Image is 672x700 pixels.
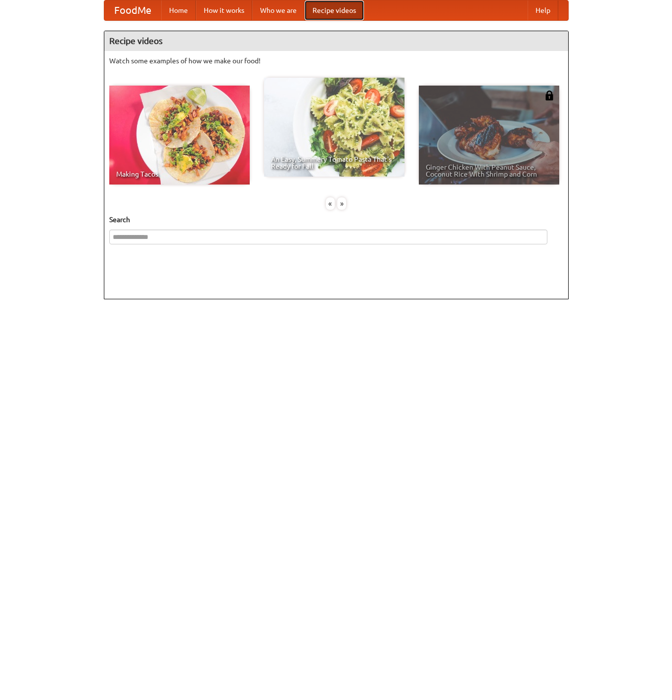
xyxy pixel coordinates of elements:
a: An Easy, Summery Tomato Pasta That's Ready for Fall [264,78,404,177]
span: An Easy, Summery Tomato Pasta That's Ready for Fall [271,156,398,170]
a: FoodMe [104,0,161,20]
span: Making Tacos [116,171,243,178]
a: Home [161,0,196,20]
p: Watch some examples of how we make our food! [109,56,563,66]
a: Recipe videos [305,0,364,20]
img: 483408.png [544,91,554,100]
a: How it works [196,0,252,20]
a: Help [528,0,558,20]
div: » [337,197,346,210]
a: Who we are [252,0,305,20]
h5: Search [109,215,563,225]
div: « [326,197,335,210]
h4: Recipe videos [104,31,568,51]
a: Making Tacos [109,86,250,185]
